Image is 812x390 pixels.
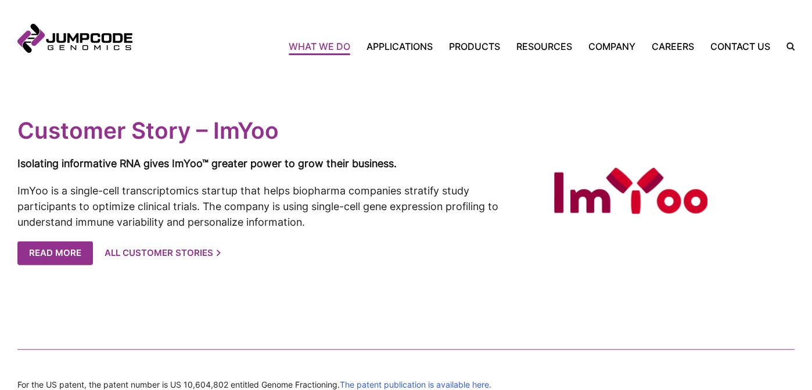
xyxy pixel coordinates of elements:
p: ImYoo is a single-cell transcriptomics startup that helps biopharma companies stratify study part... [17,183,526,230]
a: Resources [508,39,580,53]
a: What We Do [289,39,358,53]
a: The patent publication is available here. [340,380,491,389]
a: Contact Us [702,39,778,53]
h2: Customer Story – ImYoo [17,117,526,145]
a: Read More [17,241,93,265]
a: Products [441,39,508,53]
a: Applications [358,39,441,53]
strong: Isolating informative RNA gives ImYoo™ greater power to grow their business. [17,157,397,169]
label: Search the site. [778,42,795,50]
img: Imyoo's Logo [554,168,707,214]
a: Careers [644,39,702,53]
a: Company [580,39,644,53]
a: All Customer Stories [105,241,221,265]
nav: Primary Navigation [132,39,778,53]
